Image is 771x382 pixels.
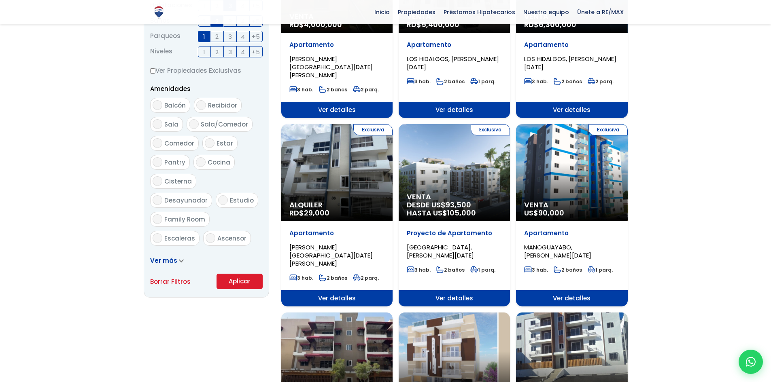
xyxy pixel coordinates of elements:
[153,157,162,167] input: Pantry
[289,208,329,218] span: RD$
[281,124,393,306] a: Exclusiva Alquiler RD$29,000 Apartamento [PERSON_NAME][GEOGRAPHIC_DATA][DATE][PERSON_NAME] 3 hab....
[164,215,205,224] span: Family Room
[208,158,230,167] span: Cocina
[150,84,263,94] p: Amenidades
[252,47,260,57] span: +5
[394,6,440,18] span: Propiedades
[289,229,384,237] p: Apartamento
[164,101,186,110] span: Balcón
[538,208,564,218] span: 90,000
[524,19,576,30] span: RD$
[153,176,162,186] input: Cisterna
[289,55,373,79] span: [PERSON_NAME][GEOGRAPHIC_DATA][DATE][PERSON_NAME]
[218,195,228,205] input: Estudio
[150,276,191,287] a: Borrar Filtros
[153,100,162,110] input: Balcón
[524,201,619,209] span: Venta
[241,32,245,42] span: 4
[215,32,219,42] span: 2
[407,229,502,237] p: Proyecto de Apartamento
[196,157,206,167] input: Cocina
[440,6,519,18] span: Préstamos Hipotecarios
[153,138,162,148] input: Comedor
[539,19,576,30] span: 6,300,000
[588,78,614,85] span: 2 parq.
[370,6,394,18] span: Inicio
[399,102,510,118] span: Ver detalles
[319,274,347,281] span: 2 baños
[524,208,564,218] span: US$
[524,243,591,260] span: MANOGUAYABO, [PERSON_NAME][DATE]
[230,196,254,205] span: Estudio
[353,86,379,93] span: 2 parq.
[217,274,263,289] button: Aplicar
[447,208,476,218] span: 105,000
[516,102,627,118] span: Ver detalles
[150,256,184,265] a: Ver más
[189,119,199,129] input: Sala/Comedor
[201,120,248,129] span: Sala/Comedor
[407,243,474,260] span: [GEOGRAPHIC_DATA], [PERSON_NAME][DATE]
[164,139,194,148] span: Comedor
[164,196,208,205] span: Desayunador
[164,158,185,167] span: Pantry
[407,266,431,273] span: 3 hab.
[554,266,582,273] span: 2 baños
[215,47,219,57] span: 2
[304,208,329,218] span: 29,000
[208,101,237,110] span: Recibidor
[519,6,573,18] span: Nuestro equipo
[203,47,205,57] span: 1
[573,6,628,18] span: Únete a RE/MAX
[217,139,233,148] span: Estar
[516,124,627,306] a: Exclusiva Venta US$90,000 Apartamento MANOGUAYABO, [PERSON_NAME][DATE] 3 hab. 2 baños 1 parq. Ver...
[289,19,342,30] span: RD$
[407,55,499,71] span: LOS HIDALGOS, [PERSON_NAME][DATE]
[524,78,548,85] span: 3 hab.
[164,120,178,129] span: Sala
[407,209,502,217] span: HASTA US$
[516,290,627,306] span: Ver detalles
[196,100,206,110] input: Recibidor
[399,124,510,306] a: Exclusiva Venta DESDE US$93,500 HASTA US$105,000 Proyecto de Apartamento [GEOGRAPHIC_DATA], [PERS...
[471,124,510,135] span: Exclusiva
[319,86,347,93] span: 2 baños
[164,177,192,186] span: Cisterna
[407,193,502,201] span: Venta
[353,124,393,135] span: Exclusiva
[289,274,313,281] span: 3 hab.
[353,274,379,281] span: 2 parq.
[407,41,502,49] p: Apartamento
[205,138,215,148] input: Estar
[150,46,172,57] span: Niveles
[289,41,384,49] p: Apartamento
[153,195,162,205] input: Desayunador
[150,65,263,76] label: Ver Propiedades Exclusivas
[470,78,495,85] span: 1 parq.
[164,234,195,243] span: Escaleras
[407,201,502,217] span: DESDE US$
[228,47,232,57] span: 3
[206,233,215,243] input: Ascensor
[588,124,628,135] span: Exclusiva
[153,214,162,224] input: Family Room
[524,266,548,273] span: 3 hab.
[524,229,619,237] p: Apartamento
[153,119,162,129] input: Sala
[554,78,582,85] span: 2 baños
[203,32,205,42] span: 1
[524,55,616,71] span: LOS HIDALGOS, [PERSON_NAME][DATE]
[588,266,613,273] span: 1 parq.
[446,200,471,210] span: 93,500
[407,19,459,30] span: RD$
[524,41,619,49] p: Apartamento
[399,290,510,306] span: Ver detalles
[252,32,260,42] span: +5
[407,78,431,85] span: 3 hab.
[150,68,155,74] input: Ver Propiedades Exclusivas
[470,266,495,273] span: 1 parq.
[304,19,342,30] span: 4,000,000
[228,32,232,42] span: 3
[281,102,393,118] span: Ver detalles
[217,234,246,243] span: Ascensor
